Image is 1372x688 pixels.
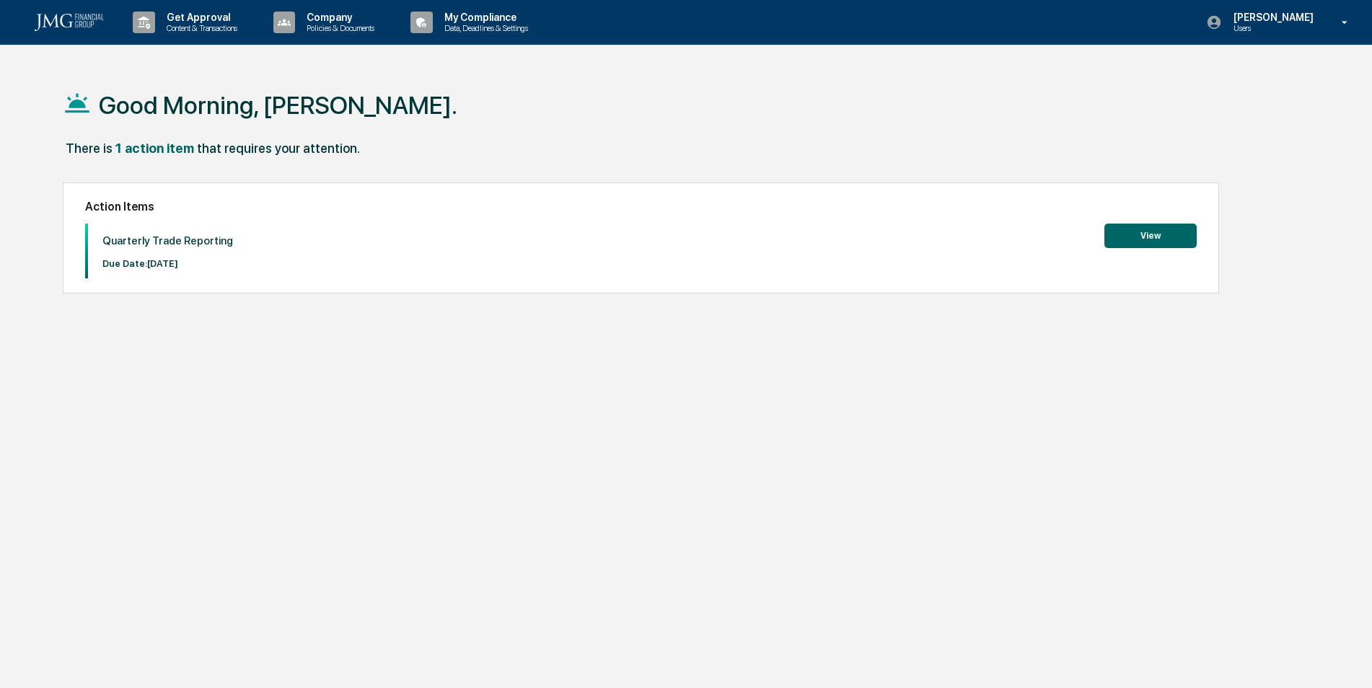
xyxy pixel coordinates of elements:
h2: Action Items [85,200,1197,213]
p: [PERSON_NAME] [1222,12,1321,23]
p: Users [1222,23,1321,33]
h1: Good Morning, [PERSON_NAME]. [99,91,457,120]
p: Due Date: [DATE] [102,258,233,269]
a: View [1104,228,1197,242]
div: 1 action item [115,141,194,156]
div: that requires your attention. [197,141,360,156]
img: logo [35,14,104,31]
p: My Compliance [433,12,535,23]
div: There is [66,141,113,156]
p: Policies & Documents [295,23,382,33]
p: Company [295,12,382,23]
p: Get Approval [155,12,245,23]
p: Data, Deadlines & Settings [433,23,535,33]
p: Content & Transactions [155,23,245,33]
p: Quarterly Trade Reporting [102,234,233,247]
button: View [1104,224,1197,248]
